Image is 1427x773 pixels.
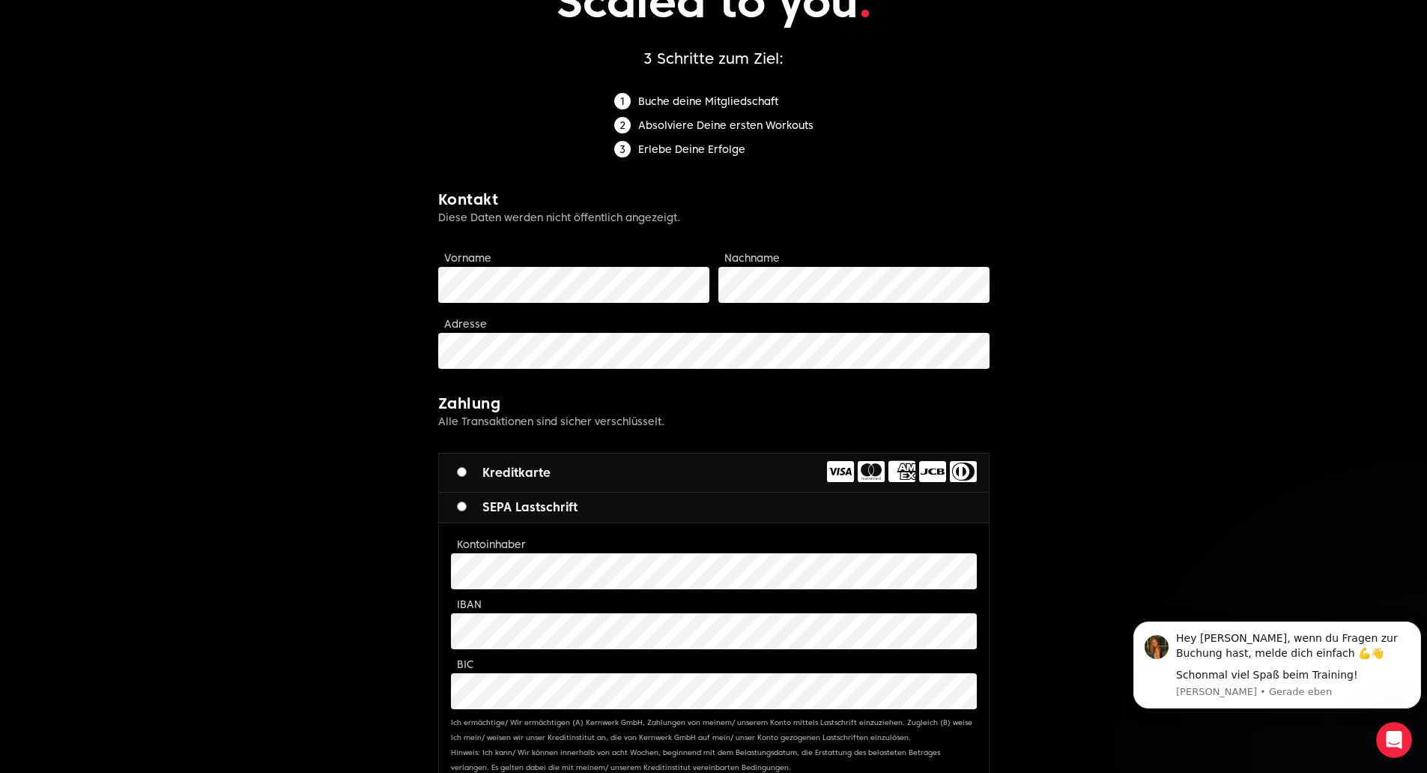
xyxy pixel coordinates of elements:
[614,141,814,157] li: Erlebe Deine Erfolge
[457,538,526,550] label: Kontoinhaber
[457,467,467,477] input: Kreditkarte
[457,464,551,482] label: Kreditkarte
[1127,603,1427,766] iframe: Intercom notifications Nachricht
[1376,722,1412,758] iframe: Intercom live chat
[438,393,990,414] h2: Zahlung
[438,48,990,69] h1: 3 Schritte zum Ziel:
[444,318,487,330] label: Adresse
[457,499,578,517] label: SEPA Lastschrift
[438,189,990,210] h2: Kontakt
[724,252,780,264] label: Nachname
[438,414,990,429] p: Alle Transaktionen sind sicher verschlüsselt.
[614,117,814,133] li: Absolviere Deine ersten Workouts
[457,658,474,670] label: BIC
[614,93,814,109] li: Buche deine Mitgliedschaft
[457,502,467,511] input: SEPA Lastschrift
[438,210,990,225] p: Diese Daten werden nicht öffentlich angezeigt.
[457,598,482,610] label: IBAN
[444,252,491,264] label: Vorname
